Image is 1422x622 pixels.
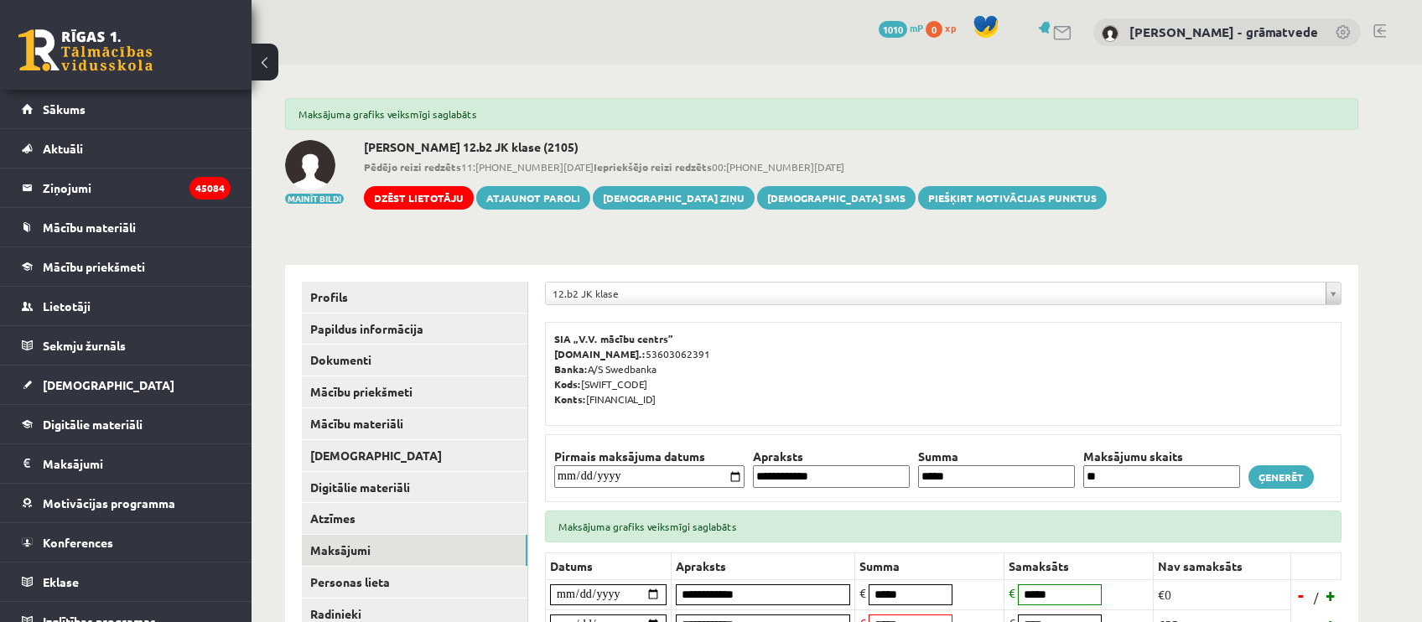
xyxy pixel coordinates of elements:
[546,552,672,579] th: Datums
[554,331,1332,407] p: 53603062391 A/S Swedbanka [SWIFT_CODE] [FINANCIAL_ID]
[302,314,527,345] a: Papildus informācija
[879,21,907,38] span: 1010
[364,160,461,174] b: Pēdējo reizi redzēts
[879,21,923,34] a: 1010 mP
[364,186,474,210] a: Dzēst lietotāju
[1009,585,1015,600] span: €
[554,362,588,376] b: Banka:
[22,326,231,365] a: Sekmju žurnāls
[302,535,527,566] a: Maksājumi
[1248,465,1314,489] a: Ģenerēt
[554,392,586,406] b: Konts:
[43,259,145,274] span: Mācību priekšmeti
[476,186,590,210] a: Atjaunot paroli
[22,129,231,168] a: Aktuāli
[18,29,153,71] a: Rīgas 1. Tālmācības vidusskola
[749,448,914,465] th: Apraksts
[302,282,527,313] a: Profils
[926,21,942,38] span: 0
[43,377,174,392] span: [DEMOGRAPHIC_DATA]
[285,98,1358,130] div: Maksājuma grafiks veiksmīgi saglabāts
[859,585,866,600] span: €
[22,444,231,483] a: Maksājumi
[672,552,855,579] th: Apraksts
[22,208,231,246] a: Mācību materiāli
[910,21,923,34] span: mP
[43,444,231,483] legend: Maksājumi
[302,408,527,439] a: Mācību materiāli
[43,535,113,550] span: Konferences
[1323,583,1340,608] a: +
[855,552,1004,579] th: Summa
[1004,552,1154,579] th: Samaksāts
[1154,552,1291,579] th: Nav samaksāts
[550,448,749,465] th: Pirmais maksājuma datums
[546,282,1341,304] a: 12.b2 JK klase
[1079,448,1244,465] th: Maksājumu skaits
[22,247,231,286] a: Mācību priekšmeti
[945,21,956,34] span: xp
[1102,25,1118,42] img: Antra Sondore - grāmatvede
[22,90,231,128] a: Sākums
[43,338,126,353] span: Sekmju žurnāls
[302,567,527,598] a: Personas lieta
[1154,579,1291,609] td: €0
[22,405,231,443] a: Digitālie materiāli
[22,287,231,325] a: Lietotāji
[22,168,231,207] a: Ziņojumi45084
[22,523,231,562] a: Konferences
[302,376,527,407] a: Mācību priekšmeti
[43,417,143,432] span: Digitālie materiāli
[1293,583,1310,608] a: -
[914,448,1079,465] th: Summa
[22,365,231,404] a: [DEMOGRAPHIC_DATA]
[545,511,1342,542] div: Maksājuma grafiks veiksmīgi saglabāts
[1129,23,1318,40] a: [PERSON_NAME] - grāmatvede
[43,168,231,207] legend: Ziņojumi
[43,101,86,117] span: Sākums
[43,141,83,156] span: Aktuāli
[189,177,231,200] i: 45084
[554,332,674,345] b: SIA „V.V. mācību centrs”
[926,21,964,34] a: 0 xp
[594,160,712,174] b: Iepriekšējo reizi redzēts
[285,194,344,204] button: Mainīt bildi
[43,574,79,589] span: Eklase
[302,503,527,534] a: Atzīmes
[22,484,231,522] a: Motivācijas programma
[757,186,916,210] a: [DEMOGRAPHIC_DATA] SMS
[22,562,231,601] a: Eklase
[918,186,1107,210] a: Piešķirt motivācijas punktus
[285,140,335,190] img: Laura Ludviga
[302,440,527,471] a: [DEMOGRAPHIC_DATA]
[43,495,175,511] span: Motivācijas programma
[364,140,1107,154] h2: [PERSON_NAME] 12.b2 JK klase (2105)
[302,345,527,376] a: Dokumenti
[1312,588,1321,606] span: /
[43,298,91,314] span: Lietotāji
[593,186,755,210] a: [DEMOGRAPHIC_DATA] ziņu
[553,282,1319,304] span: 12.b2 JK klase
[554,347,646,360] b: [DOMAIN_NAME].:
[302,472,527,503] a: Digitālie materiāli
[43,220,136,235] span: Mācību materiāli
[364,159,1107,174] span: 11:[PHONE_NUMBER][DATE] 00:[PHONE_NUMBER][DATE]
[554,377,581,391] b: Kods:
